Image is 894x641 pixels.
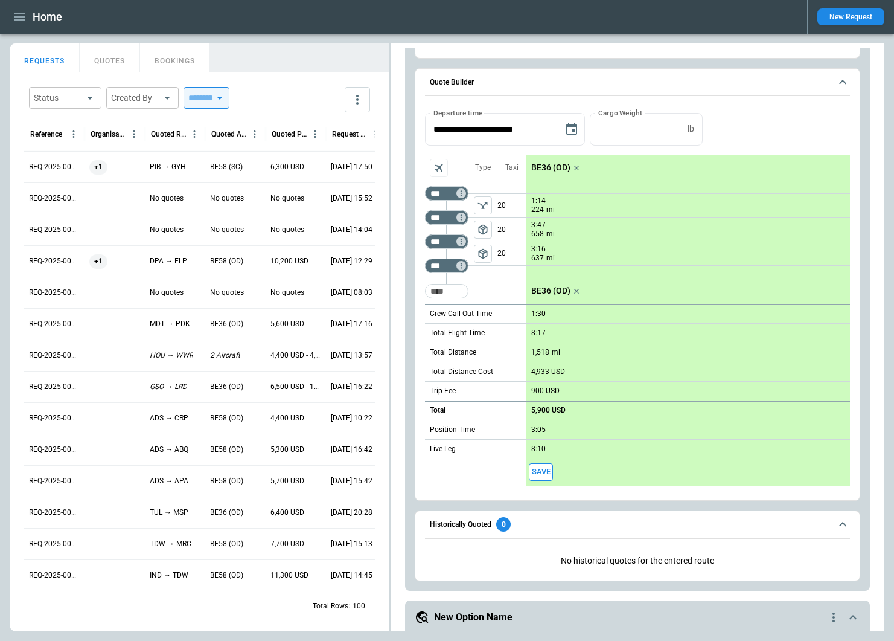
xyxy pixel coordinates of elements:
p: 1,518 [531,348,549,357]
p: 08/22/2025 17:50 [331,162,372,172]
p: 07/31/2025 15:42 [331,476,372,486]
span: package_2 [477,248,489,260]
div: Historically Quoted0 [425,546,850,576]
p: 6,400 USD [270,507,304,518]
p: Crew Call Out Time [430,309,492,319]
div: scrollable content [526,155,850,486]
p: 20 [497,242,526,265]
h6: Total [430,407,445,414]
p: 07/31/2025 16:42 [331,445,372,455]
p: BE36 (OD) [210,507,243,518]
p: Taxi [505,163,519,173]
p: REQ-2025-000251 [29,382,80,392]
p: BE36 (OD) [531,286,570,296]
p: No quotes [270,288,304,298]
p: 5,300 USD [270,445,304,455]
p: 6,300 USD [270,162,304,172]
p: REQ-2025-000253 [29,319,80,329]
p: Position Time [430,425,475,435]
p: Total Distance [430,347,476,358]
p: 20 [497,194,526,217]
p: REQ-2025-000257 [29,193,80,204]
div: quote-option-actions [826,610,841,625]
p: 2 Aircraft [210,350,240,361]
p: HOU → WWR [150,350,193,361]
p: TDW → MRC [150,539,191,549]
button: Request Created At (UTC-05:00) column menu [368,126,383,142]
h6: Historically Quoted [430,521,491,529]
p: REQ-2025-000246 [29,539,80,549]
p: REQ-2025-000248 [29,476,80,486]
p: ADS → APA [150,476,188,486]
div: Quote Builder [425,113,850,485]
p: 3:16 [531,245,546,254]
p: IND → TDW [150,570,188,581]
p: REQ-2025-000255 [29,256,80,266]
p: 658 [531,229,544,239]
button: more [345,87,370,112]
p: No quotes [150,193,184,204]
p: No quotes [210,193,244,204]
p: REQ-2025-000256 [29,225,80,235]
p: No quotes [150,225,184,235]
p: ADS → ABQ [150,445,188,455]
button: Quoted Route column menu [187,126,202,142]
p: 5,700 USD [270,476,304,486]
span: Save this aircraft quote and copy details to clipboard [529,463,553,481]
p: BE36 (OD) [210,382,243,392]
p: Trip Fee [430,386,456,396]
p: No historical quotes for the entered route [425,546,850,576]
p: Live Leg [430,444,456,454]
p: 5,900 USD [531,406,566,415]
p: BE36 (OD) [210,319,243,329]
p: GSO → LRD [150,382,187,392]
p: 4,400 USD [270,413,304,424]
p: No quotes [210,225,244,235]
p: BE36 (OD) [531,163,570,173]
p: REQ-2025-000254 [29,288,80,298]
p: 1:14 [531,196,546,205]
p: REQ-2025-000247 [29,507,80,518]
div: Reference [30,130,62,138]
div: Quoted Price [272,130,307,138]
p: 3:47 [531,221,546,230]
button: left aligned [474,196,492,214]
p: 8:17 [531,329,546,338]
p: BE58 (OD) [210,445,243,455]
p: 20 [497,218,526,242]
p: REQ-2025-000250 [29,413,80,424]
p: 08/22/2025 12:29 [331,256,372,266]
button: BOOKINGS [140,43,210,72]
p: 10,200 USD [270,256,308,266]
p: No quotes [270,225,304,235]
button: left aligned [474,221,492,239]
p: REQ-2025-000252 [29,350,80,361]
div: Too short [425,234,468,249]
p: 08/19/2025 17:16 [331,319,372,329]
div: Request Created At (UTC-05:00) [332,130,368,138]
p: 07/21/2025 14:45 [331,570,372,581]
div: Created By [111,92,159,104]
p: BE58 (OD) [210,256,243,266]
button: Quoted Aircraft column menu [247,126,263,142]
p: 637 [531,253,544,263]
p: 4,400 USD - 4,900 USD [270,350,321,361]
button: Quote Builder [425,69,850,97]
span: package_2 [477,224,489,236]
div: Status [34,92,82,104]
p: mi [546,229,555,239]
button: Save [529,463,553,481]
div: Too short [425,210,468,225]
label: Cargo Weight [598,108,642,118]
button: New Request [817,8,884,25]
p: REQ-2025-000249 [29,445,80,455]
p: mi [546,205,555,215]
div: Too short [425,284,468,298]
button: Organisation column menu [126,126,142,142]
div: Quoted Aircraft [211,130,247,138]
div: Organisation [91,130,126,138]
button: Reference column menu [66,126,81,142]
p: 07/25/2025 15:13 [331,539,372,549]
p: REQ-2025-000245 [29,570,80,581]
p: 6,500 USD - 11,300 USD [270,382,321,392]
